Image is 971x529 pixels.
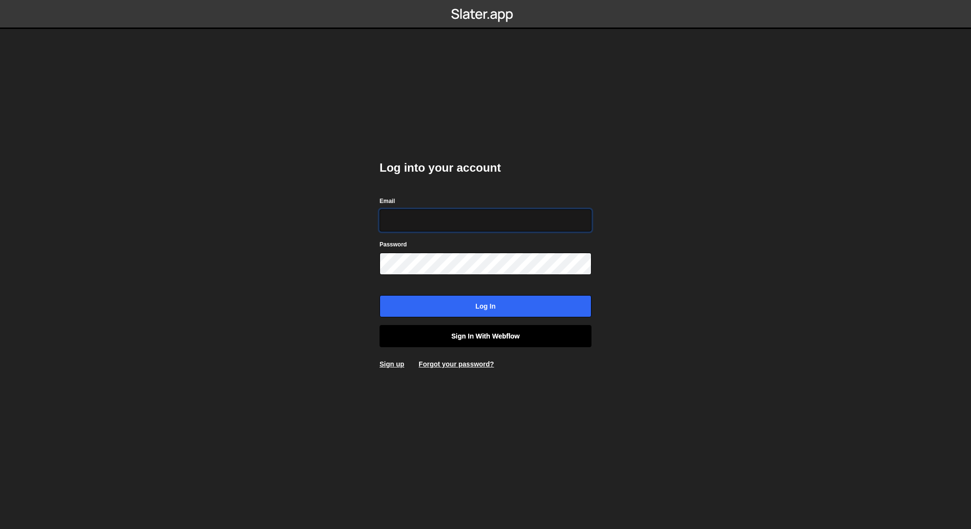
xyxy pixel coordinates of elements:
[380,240,407,249] label: Password
[380,325,591,347] a: Sign in with Webflow
[380,360,404,368] a: Sign up
[380,196,395,206] label: Email
[419,360,494,368] a: Forgot your password?
[380,160,591,176] h2: Log into your account
[380,295,591,317] input: Log in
